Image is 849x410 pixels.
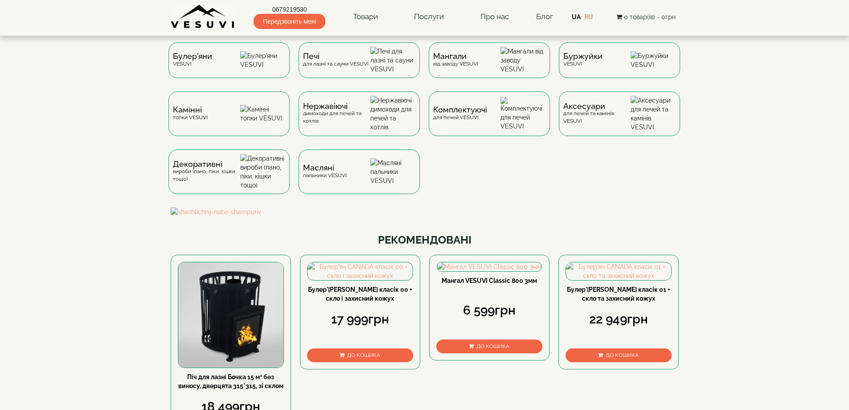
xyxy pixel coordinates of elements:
[566,348,672,362] button: До кошика
[294,91,424,149] a: Нержавіючідимоходи для печей та котлів Нержавіючі димоходи для печей та котлів
[370,158,415,185] img: Масляні пальники VESUVI
[631,96,676,132] img: Аксесуари для печей та камінів VESUVI
[436,340,542,353] button: До кошика
[347,352,380,358] span: До кошика
[344,7,387,27] a: Товари
[631,51,676,69] img: Буржуйки VESUVI
[173,106,208,121] div: топки VESUVI
[554,91,685,149] a: Аксесуаридля печей та камінів VESUVI Аксесуари для печей та камінів VESUVI
[307,311,413,328] div: 17 999грн
[563,103,631,110] span: Аксесуари
[303,103,370,125] div: димоходи для печей та котлів
[433,53,478,60] span: Мангали
[173,161,240,183] div: вироби (пано, піки, кішки тощо)
[171,4,235,29] img: Завод VESUVI
[433,106,487,113] span: Комплектуючі
[563,53,603,67] div: VESUVI
[240,105,285,123] img: Камінні топки VESUVI
[554,42,685,91] a: БуржуйкиVESUVI Буржуйки VESUVI
[303,164,347,179] div: пальники VESUVI
[171,207,679,216] img: shashlichnij-nabir-shampuriv
[303,103,370,110] span: Нержавіючі
[567,286,670,302] a: Булер'[PERSON_NAME] класік 01 + скло та захисний кожух
[303,53,369,67] div: для лазні та сауни VESUVI
[405,7,453,27] a: Послуги
[563,53,603,60] span: Буржуйки
[254,14,325,29] span: Передзвоніть мені
[566,311,672,328] div: 22 949грн
[472,7,518,27] a: Про нас
[572,13,581,21] a: UA
[476,343,509,349] span: До кошика
[624,13,676,21] span: 0 товар(ів) - 0грн
[500,97,545,131] img: Комплектуючі для печей VESUVI
[433,106,487,121] div: для печей VESUVI
[566,262,671,280] img: Булер'ян CANADA класік 01 + скло та захисний кожух
[294,42,424,91] a: Печідля лазні та сауни VESUVI Печі для лазні та сауни VESUVI
[308,286,412,302] a: Булер'[PERSON_NAME] класік 00 + скло і захисний кожух
[164,91,294,149] a: Каміннітопки VESUVI Камінні топки VESUVI
[370,96,415,132] img: Нержавіючі димоходи для печей та котлів
[240,51,285,69] img: Булер'яни VESUVI
[164,42,294,91] a: Булер'яниVESUVI Булер'яни VESUVI
[536,12,553,21] a: Блог
[584,13,593,21] a: RU
[424,42,554,91] a: Мангаливід заводу VESUVI Мангали від заводу VESUVI
[178,373,283,389] a: Піч для лазні Бочка 15 м³ без виносу, дверцята 315*315, зі склом
[424,91,554,149] a: Комплектуючідля печей VESUVI Комплектуючі для печей VESUVI
[173,106,208,113] span: Камінні
[442,277,537,284] a: Мангал VESUVI Classic 800 3мм
[294,149,424,207] a: Масляніпальники VESUVI Масляні пальники VESUVI
[173,53,212,60] span: Булер'яни
[173,53,212,67] div: VESUVI
[437,262,541,271] img: Мангал VESUVI Classic 800 3мм
[178,262,283,368] img: Піч для лазні Бочка 15 м³ без виносу, дверцята 315*315, зі склом
[173,161,240,168] span: Декоративні
[433,53,478,67] div: від заводу VESUVI
[240,154,285,190] img: Декоративні вироби (пано, піки, кішки тощо)
[303,164,347,171] span: Масляні
[254,5,325,14] a: 0679219530
[614,12,678,22] button: 0 товар(ів) - 0грн
[500,47,545,74] img: Мангали від заводу VESUVI
[303,53,369,60] span: Печі
[308,262,413,280] img: Булер'ян CANADA класік 00 + скло і захисний кожух
[307,348,413,362] button: До кошика
[370,47,415,74] img: Печі для лазні та сауни VESUVI
[164,149,294,207] a: Декоративнівироби (пано, піки, кішки тощо) Декоративні вироби (пано, піки, кішки тощо)
[606,352,639,358] span: До кошика
[436,302,542,319] div: 6 599грн
[563,103,631,125] div: для печей та камінів VESUVI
